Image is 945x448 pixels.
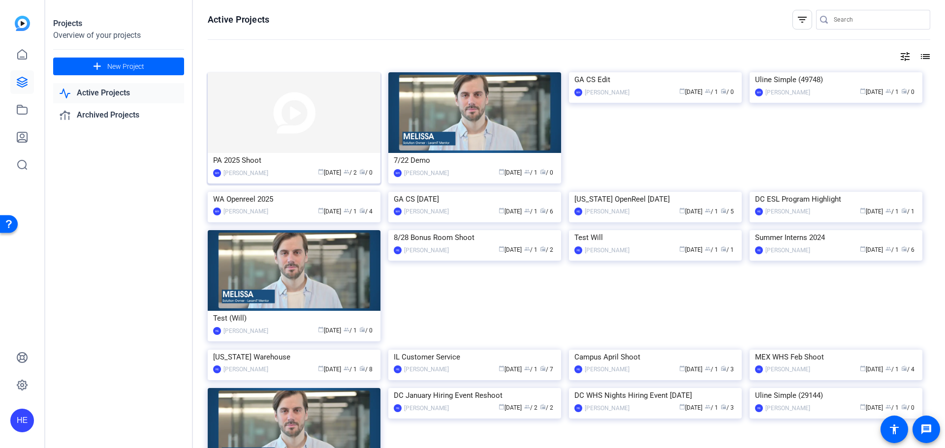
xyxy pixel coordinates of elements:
span: / 2 [540,246,553,253]
span: [DATE] [318,208,341,215]
span: radio [901,246,907,252]
mat-icon: list [918,51,930,62]
span: / 0 [359,327,373,334]
span: / 1 [901,208,914,215]
span: [DATE] [318,169,341,176]
span: group [885,365,891,371]
a: Active Projects [53,83,184,103]
span: [DATE] [860,208,883,215]
span: calendar_today [499,246,504,252]
span: / 0 [721,89,734,95]
span: group [705,208,711,213]
span: calendar_today [318,327,324,332]
div: Uline Simple (29144) [755,388,917,403]
span: group [705,246,711,252]
div: DC January Hiring Event Reshoot [394,388,556,403]
span: / 6 [540,208,553,215]
div: IL Customer Service [394,350,556,364]
span: / 1 [885,404,899,411]
span: radio [901,404,907,410]
button: New Project [53,58,184,75]
span: [DATE] [499,246,522,253]
span: calendar_today [860,246,866,252]
span: [DATE] [499,169,522,176]
span: / 5 [721,208,734,215]
span: / 2 [540,404,553,411]
div: [PERSON_NAME] [585,364,630,374]
div: [PERSON_NAME] [404,245,449,255]
span: calendar_today [679,404,685,410]
div: [PERSON_NAME] [404,207,449,216]
span: / 1 [344,208,357,215]
span: radio [540,404,546,410]
div: [PERSON_NAME] [765,207,810,216]
div: 8/28 Bonus Room Shoot [394,230,556,245]
span: calendar_today [318,169,324,175]
div: HE [574,208,582,215]
span: group [705,404,711,410]
div: Overview of your projects [53,30,184,41]
span: radio [540,246,546,252]
mat-icon: accessibility [888,423,900,435]
span: calendar_today [860,208,866,213]
span: / 0 [540,169,553,176]
span: radio [359,327,365,332]
span: group [344,327,349,332]
div: [PERSON_NAME] [223,168,268,178]
div: Summer Interns 2024 [755,230,917,245]
div: HE [574,246,582,254]
div: [PERSON_NAME] [765,364,810,374]
span: group [524,246,530,252]
span: / 1 [705,208,718,215]
div: [PERSON_NAME] [585,403,630,413]
div: DC WHS Nights Hiring Event [DATE] [574,388,736,403]
span: calendar_today [679,88,685,94]
span: [DATE] [679,208,702,215]
div: WH [574,89,582,96]
span: calendar_today [860,365,866,371]
span: group [524,208,530,213]
span: / 1 [524,366,537,373]
span: / 3 [721,366,734,373]
span: radio [721,404,726,410]
div: HE [213,327,221,335]
span: New Project [107,61,144,72]
div: [PERSON_NAME] [585,88,630,97]
div: HE [394,246,402,254]
span: radio [901,208,907,213]
span: / 3 [721,404,734,411]
div: DC ESL Program Highlight [755,192,917,207]
mat-icon: add [91,60,103,73]
div: HE [755,404,763,412]
span: calendar_today [860,404,866,410]
div: HE [394,365,402,373]
div: [PERSON_NAME] [404,403,449,413]
a: Archived Projects [53,105,184,125]
span: / 1 [524,169,537,176]
span: / 0 [901,89,914,95]
div: [US_STATE] Warehouse [213,350,375,364]
div: PA 2025 Shoot [213,153,375,168]
div: HE [574,365,582,373]
span: / 2 [344,169,357,176]
h1: Active Projects [208,14,269,26]
span: / 1 [885,208,899,215]
div: WH [394,169,402,177]
div: [PERSON_NAME] [585,207,630,216]
span: calendar_today [318,365,324,371]
span: / 7 [540,366,553,373]
div: [US_STATE] OpenReel [DATE] [574,192,736,207]
span: calendar_today [318,208,324,213]
div: HE [755,246,763,254]
span: calendar_today [499,208,504,213]
span: radio [540,169,546,175]
div: [PERSON_NAME] [765,245,810,255]
span: calendar_today [679,246,685,252]
span: / 4 [359,208,373,215]
span: radio [359,208,365,213]
span: group [705,88,711,94]
div: [PERSON_NAME] [223,326,268,336]
input: Search [834,14,922,26]
span: [DATE] [860,246,883,253]
span: / 1 [705,89,718,95]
